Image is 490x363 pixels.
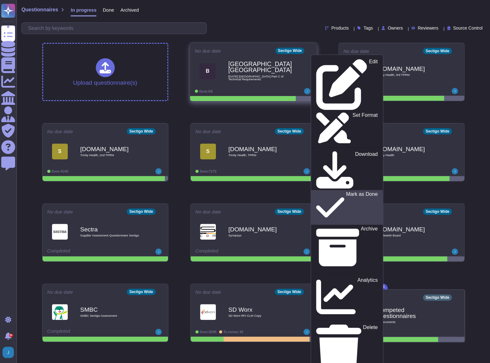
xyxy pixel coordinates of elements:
[127,208,155,215] div: Sectigo Wide
[452,248,458,255] img: user
[377,66,440,72] b: [DOMAIN_NAME]
[311,225,383,270] a: Archive
[228,154,291,157] span: Trinity Health, TPRM
[120,8,139,12] span: Archived
[199,89,213,93] span: Done: 5/6
[377,307,440,319] b: Competed questionnaires
[423,128,452,134] div: Sectigo Wide
[195,129,221,134] span: No due date
[423,48,452,54] div: Sectigo Wide
[418,26,438,30] span: Reviewers
[311,111,383,145] a: Set Format
[452,88,458,94] img: user
[377,320,440,324] span: 46 document s
[228,75,292,81] span: [DATE] [GEOGRAPHIC_DATA] Part C of Technical Requirements
[47,209,73,214] span: No due date
[228,307,291,313] b: SD Worx
[377,154,440,157] span: Trinity Health
[127,128,155,134] div: Sectigo Wide
[228,146,291,152] b: [DOMAIN_NAME]
[369,59,378,110] p: Edit
[303,329,310,335] img: user
[200,304,216,320] img: Logo
[304,88,310,94] img: user
[303,168,310,174] img: user
[80,307,143,313] b: SMBC
[377,146,440,152] b: [DOMAIN_NAME]
[377,73,440,77] span: Trinity Health, 3rd TPRM
[363,26,373,30] span: Tags
[21,7,58,12] span: Questionnaires
[228,61,292,73] b: [GEOGRAPHIC_DATA], [GEOGRAPHIC_DATA]
[47,129,73,134] span: No due date
[47,329,124,335] div: Completed
[346,191,378,224] p: Mark as Done
[103,8,114,12] span: Done
[80,314,143,317] span: SMBC Sectigo Assessment
[195,209,221,214] span: No due date
[331,26,349,30] span: Products
[228,234,291,237] span: Synopsys
[52,224,68,240] img: Logo
[52,170,68,173] span: Done: 41/42
[360,226,378,269] p: Archive
[1,345,18,359] button: user
[377,226,440,232] b: [DOMAIN_NAME]
[47,248,124,255] div: Completed
[80,154,143,157] span: Trinity Health, 2nd TPRM
[200,170,216,173] span: Done: 71/72
[311,190,383,225] a: Mark as Done
[199,63,216,79] div: B
[155,248,162,255] img: user
[25,23,206,34] input: Search by keywords
[200,330,216,334] span: Done: 25/95
[228,314,291,317] span: SD Worx RFI CLM Copy
[311,150,383,190] a: Download
[200,224,216,240] img: Logo
[195,290,221,294] span: No due date
[195,248,273,255] div: Completed
[275,208,303,215] div: Sectigo Wide
[52,304,68,320] img: Logo
[275,289,303,295] div: Sectigo Wide
[200,144,216,159] div: S
[195,48,221,53] span: No due date
[357,277,378,317] p: Analytics
[52,144,68,159] div: S
[388,26,403,30] span: Owners
[452,168,458,174] img: user
[155,329,162,335] img: user
[343,49,369,54] span: No due date
[80,226,143,232] b: Sectra
[223,330,243,334] span: To review: 65
[311,276,383,318] a: Analytics
[3,347,14,358] img: user
[275,128,303,134] div: Sectigo Wide
[275,48,304,54] div: Sectigo Wide
[423,294,452,301] div: Sectigo Wide
[155,168,162,174] img: user
[228,226,291,232] b: [DOMAIN_NAME]
[423,208,452,215] div: Sectigo Wide
[80,234,143,237] span: Supplier Assessment Questionnaire Sectigo
[73,58,137,86] div: Upload questionnaire(s)
[311,57,383,111] a: Edit
[352,113,378,143] p: Set Format
[303,248,310,255] img: user
[127,289,155,295] div: Sectigo Wide
[80,146,143,152] b: [DOMAIN_NAME]
[9,333,13,337] div: 9+
[355,152,378,189] p: Download
[377,234,440,237] span: The Jewish Board
[47,290,73,294] span: No due date
[71,8,96,12] span: In progress
[453,26,482,30] span: Source Control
